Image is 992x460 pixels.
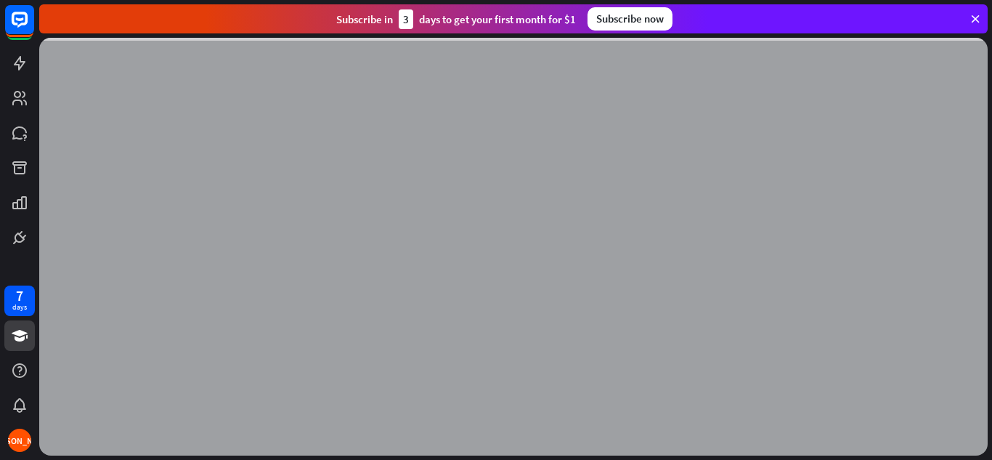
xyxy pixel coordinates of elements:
div: days [12,302,27,312]
div: 3 [399,9,413,29]
div: [PERSON_NAME] [8,429,31,452]
a: 7 days [4,286,35,316]
div: 7 [16,289,23,302]
div: Subscribe in days to get your first month for $1 [336,9,576,29]
div: Subscribe now [588,7,672,31]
